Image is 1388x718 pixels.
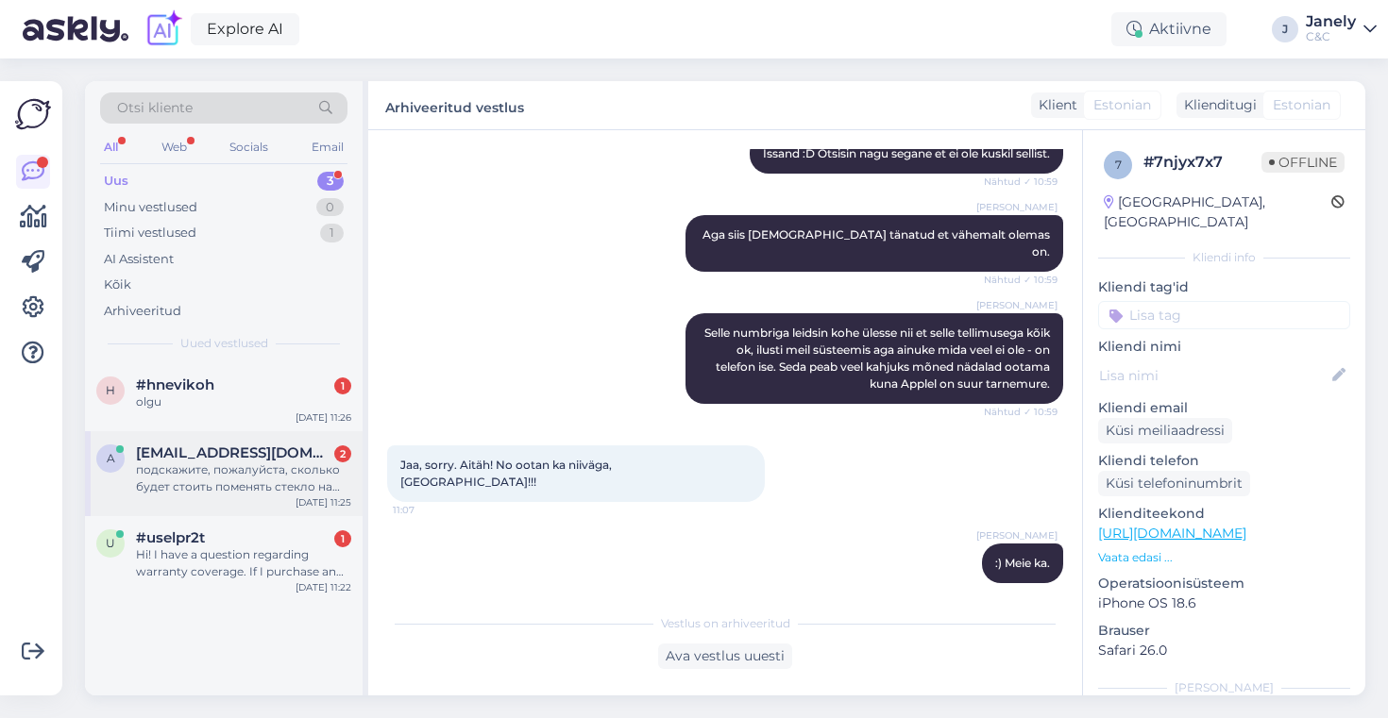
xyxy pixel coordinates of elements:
div: Arhiveeritud [104,302,181,321]
div: 1 [320,224,344,242]
span: Otsi kliente [117,98,193,118]
a: [URL][DOMAIN_NAME] [1098,525,1246,542]
span: a [107,451,115,465]
div: Janely [1306,14,1356,29]
label: Arhiveeritud vestlus [385,92,524,118]
span: Nähtud ✓ 10:59 [984,405,1058,419]
span: Nähtud ✓ 10:59 [984,273,1058,287]
div: [DATE] 11:22 [296,580,351,594]
div: 3 [317,172,344,191]
div: Hi! I have a question regarding warranty coverage. If I purchase an iPhone in the [GEOGRAPHIC_DAT... [136,546,351,580]
div: [DATE] 11:26 [296,410,351,425]
div: Tiimi vestlused [104,224,196,242]
a: JanelyC&C [1306,14,1377,44]
img: Askly Logo [15,96,51,132]
div: 2 [334,445,351,462]
div: Kõik [104,276,131,294]
div: подскажите, пожалуйста, сколько будет стоить поменять стекло на камере iphone 16 pro max (нижняя ... [136,461,351,495]
input: Lisa nimi [1099,365,1329,386]
span: Estonian [1273,95,1330,115]
div: Klient [1031,95,1077,115]
div: Küsi telefoninumbrit [1098,471,1250,496]
span: Jaa, sorry. Aitäh! No ootan ka niiväga, [GEOGRAPHIC_DATA]!!! [400,458,618,489]
p: Safari 26.0 [1098,641,1350,660]
div: [PERSON_NAME] [1098,679,1350,696]
div: 1 [334,530,351,547]
div: AI Assistent [104,250,174,269]
div: 1 [334,377,351,394]
p: Vaata edasi ... [1098,549,1350,566]
span: #hnevikoh [136,376,214,393]
div: # 7njyx7x7 [1143,151,1261,174]
div: Kliendi info [1098,249,1350,266]
div: J [1272,16,1298,42]
div: Uus [104,172,128,191]
span: Issand :D Otsisin nagu segane et ei ole kuskil sellist. [763,146,1050,160]
span: [PERSON_NAME] [976,200,1058,214]
div: Aktiivne [1111,12,1227,46]
span: Selle numbriga leidsin kohe ülesse nii et selle tellimusega kõik ok, ilusti meil süsteemis aga ai... [704,326,1053,391]
div: All [100,135,122,159]
span: 11:09 [987,584,1058,598]
p: Kliendi nimi [1098,337,1350,357]
div: C&C [1306,29,1356,44]
span: 11:07 [393,503,464,517]
div: Email [308,135,347,159]
p: Kliendi telefon [1098,451,1350,471]
div: 0 [316,198,344,217]
div: Minu vestlused [104,198,197,217]
span: [PERSON_NAME] [976,298,1058,312]
div: Küsi meiliaadressi [1098,418,1232,443]
p: iPhone OS 18.6 [1098,593,1350,613]
span: Uued vestlused [180,335,268,352]
img: explore-ai [144,9,183,49]
span: aazhxc@gmail.com [136,444,332,461]
div: Ava vestlus uuesti [658,643,792,669]
input: Lisa tag [1098,301,1350,329]
span: Nähtud ✓ 10:59 [984,175,1058,189]
div: olgu [136,393,351,410]
span: [PERSON_NAME] [976,528,1058,543]
div: [GEOGRAPHIC_DATA], [GEOGRAPHIC_DATA] [1104,192,1331,232]
span: Estonian [1093,95,1151,115]
p: Klienditeekond [1098,504,1350,524]
div: Klienditugi [1176,95,1257,115]
span: h [106,383,115,397]
p: Operatsioonisüsteem [1098,574,1350,593]
span: #uselpr2t [136,529,205,546]
p: Kliendi email [1098,398,1350,418]
div: Web [158,135,191,159]
span: :) Meie ka. [995,556,1050,570]
span: Offline [1261,152,1345,173]
p: Brauser [1098,621,1350,641]
a: Explore AI [191,13,299,45]
span: Vestlus on arhiveeritud [661,615,790,632]
span: u [106,536,115,550]
p: Kliendi tag'id [1098,277,1350,297]
span: 7 [1115,158,1122,172]
div: Socials [226,135,272,159]
span: Aga siis [DEMOGRAPHIC_DATA] tänatud et vähemalt olemas on. [702,227,1053,259]
div: [DATE] 11:25 [296,495,351,509]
